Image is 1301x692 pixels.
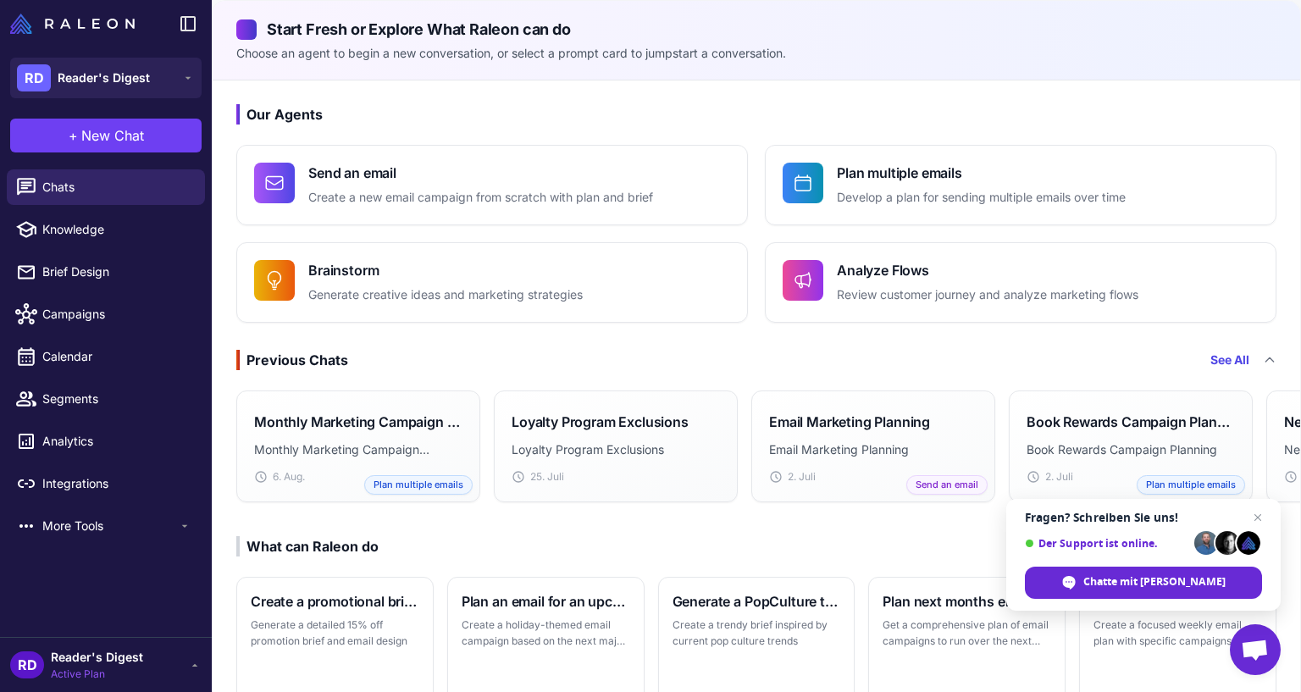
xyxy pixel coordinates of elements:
span: Brief Design [42,263,191,281]
span: Der Support ist online. [1025,537,1188,550]
h3: Generate a PopCulture themed brief [673,591,841,612]
a: Analytics [7,424,205,459]
p: Monthly Marketing Campaign Planning [254,440,462,459]
div: 25. Juli [512,469,720,484]
a: Chats [7,169,205,205]
p: Create a focused weekly email plan with specific campaigns [1093,617,1262,650]
p: Create a new email campaign from scratch with plan and brief [308,188,653,208]
a: See All [1210,351,1249,369]
span: Reader's Digest [51,648,143,667]
div: 2. Juli [769,469,977,484]
a: Knowledge [7,212,205,247]
h3: Monthly Marketing Campaign Planning [254,412,462,432]
p: Develop a plan for sending multiple emails over time [837,188,1126,208]
button: RDReader's Digest [10,58,202,98]
button: Plan multiple emailsDevelop a plan for sending multiple emails over time [765,145,1276,225]
p: Create a trendy brief inspired by current pop culture trends [673,617,841,650]
h4: Analyze Flows [837,260,1138,280]
span: Chat schließen [1248,507,1268,528]
span: New Chat [81,125,144,146]
a: Raleon Logo [10,14,141,34]
h4: Send an email [308,163,653,183]
span: Chats [42,178,191,197]
h3: Loyalty Program Exclusions [512,412,689,432]
h3: Create a promotional brief and email [251,591,419,612]
p: Generate creative ideas and marketing strategies [308,285,583,305]
button: Analyze FlowsReview customer journey and analyze marketing flows [765,242,1276,323]
p: Loyalty Program Exclusions [512,440,720,459]
h3: Email Marketing Planning [769,412,930,432]
span: Segments [42,390,191,408]
div: RD [10,651,44,678]
div: Chatte mit Raleon [1025,567,1262,599]
p: Choose an agent to begin a new conversation, or select a prompt card to jumpstart a conversation. [236,44,1276,63]
h3: Plan next months emails [883,591,1051,612]
span: Chatte mit [PERSON_NAME] [1083,574,1226,590]
span: Plan multiple emails [364,475,473,495]
span: Integrations [42,474,191,493]
p: Review customer journey and analyze marketing flows [837,285,1138,305]
button: +New Chat [10,119,202,152]
a: Calendar [7,339,205,374]
span: Analytics [42,432,191,451]
p: Create a holiday-themed email campaign based on the next major holiday [462,617,630,650]
h4: Brainstorm [308,260,583,280]
span: + [69,125,78,146]
p: Email Marketing Planning [769,440,977,459]
h3: Our Agents [236,104,1276,125]
div: What can Raleon do [236,536,379,556]
h3: Book Rewards Campaign Planning [1027,412,1235,432]
div: Previous Chats [236,350,348,370]
h4: Plan multiple emails [837,163,1126,183]
span: More Tools [42,517,178,535]
a: Integrations [7,466,205,501]
div: RD [17,64,51,91]
a: Campaigns [7,296,205,332]
span: Calendar [42,347,191,366]
span: Fragen? Schreiben Sie uns! [1025,511,1262,524]
h3: Plan an email for an upcoming holiday [462,591,630,612]
button: BrainstormGenerate creative ideas and marketing strategies [236,242,748,323]
div: 2. Juli [1027,469,1235,484]
span: Plan multiple emails [1137,475,1245,495]
span: Campaigns [42,305,191,324]
span: Active Plan [51,667,143,682]
p: Get a comprehensive plan of email campaigns to run over the next month [883,617,1051,650]
div: Chat öffnen [1230,624,1281,675]
span: Reader's Digest [58,69,150,87]
p: Book Rewards Campaign Planning [1027,440,1235,459]
span: Knowledge [42,220,191,239]
a: Segments [7,381,205,417]
span: Send an email [906,475,988,495]
div: 6. Aug. [254,469,462,484]
h2: Start Fresh or Explore What Raleon can do [236,18,1276,41]
p: Generate a detailed 15% off promotion brief and email design [251,617,419,650]
button: Send an emailCreate a new email campaign from scratch with plan and brief [236,145,748,225]
a: Brief Design [7,254,205,290]
img: Raleon Logo [10,14,135,34]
